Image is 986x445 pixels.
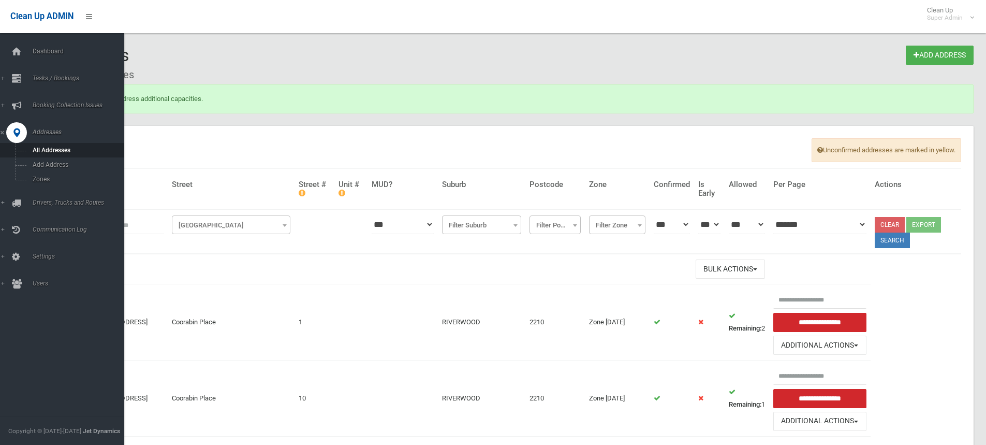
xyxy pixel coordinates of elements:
h4: MUD? [372,180,434,189]
strong: Remaining: [729,324,761,332]
button: Bulk Actions [696,260,765,279]
span: Filter Suburb [445,218,519,233]
button: Additional Actions [773,336,866,355]
h4: Allowed [729,180,765,189]
button: Additional Actions [773,412,866,431]
td: 10 [295,361,334,437]
td: Coorabin Place [168,284,295,361]
h4: Actions [875,180,958,189]
span: Filter Postcode [529,216,581,234]
td: 1 [725,361,769,437]
span: Communication Log [30,226,132,233]
td: 2 [725,284,769,361]
h4: Address [88,180,164,189]
span: Booking Collection Issues [30,102,132,109]
td: RIVERWOOD [438,361,525,437]
td: 2210 [525,361,585,437]
h4: Unit # [339,180,363,197]
span: Users [30,280,132,287]
span: Settings [30,253,132,260]
h4: Suburb [442,180,521,189]
strong: Jet Dynamics [83,427,120,435]
td: RIVERWOOD [438,284,525,361]
span: Filter Street [174,218,288,233]
h4: Zone [589,180,645,189]
span: Clean Up ADMIN [10,11,73,21]
span: Filter Street [172,216,290,234]
td: 2210 [525,284,585,361]
span: Filter Zone [589,216,645,234]
span: Tasks / Bookings [30,75,132,82]
h4: Street # [299,180,330,197]
td: Coorabin Place [168,361,295,437]
td: Zone [DATE] [585,361,650,437]
span: Copyright © [DATE]-[DATE] [8,427,81,435]
h4: Street [172,180,290,189]
a: Clear [875,217,905,233]
td: Zone [DATE] [585,284,650,361]
span: Zones [30,176,123,183]
h4: Confirmed [654,180,690,189]
strong: Remaining: [729,400,761,408]
button: Export [906,217,941,233]
span: Dashboard [30,48,132,55]
h4: Is Early [698,180,720,197]
span: Unconfirmed addresses are marked in yellow. [812,138,961,162]
span: Drivers, Trucks and Routes [30,199,132,206]
span: Addresses [30,128,132,136]
div: Successfully update address additional capacities. [46,84,974,113]
span: Add Address [30,161,123,168]
td: 1 [295,284,334,361]
span: Filter Suburb [442,216,521,234]
span: Clean Up [922,6,973,22]
h4: Per Page [773,180,866,189]
button: Search [875,233,910,248]
span: All Addresses [30,147,123,154]
a: Add Address [906,46,974,65]
span: Filter Postcode [532,218,578,233]
span: Filter Zone [592,218,643,233]
h4: Postcode [529,180,581,189]
small: Super Admin [927,14,963,22]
